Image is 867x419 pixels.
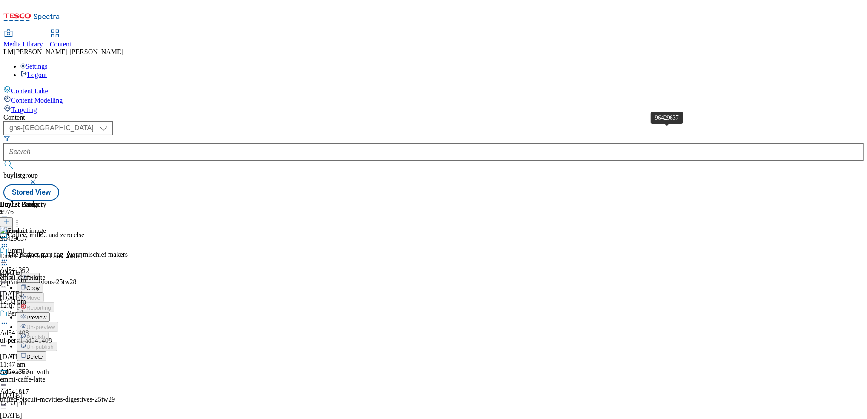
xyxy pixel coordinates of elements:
[17,322,58,332] button: Un-preview
[3,114,864,121] div: Content
[17,312,50,322] button: Preview
[11,106,37,113] span: Targeting
[26,314,46,321] span: Preview
[3,143,864,161] input: Search
[17,302,54,312] button: Reporting
[3,48,14,55] span: LM
[26,353,43,360] span: Delete
[20,71,47,78] a: Logout
[50,30,72,48] a: Content
[26,324,55,330] span: Un-preview
[3,104,864,114] a: Targeting
[11,97,63,104] span: Content Modelling
[20,63,48,70] a: Settings
[26,304,51,311] span: Reporting
[3,172,38,179] span: buylistgroup
[3,86,864,95] a: Content Lake
[14,48,123,55] span: [PERSON_NAME] [PERSON_NAME]
[17,332,49,342] button: Publish
[17,351,46,361] button: Delete
[3,40,43,48] span: Media Library
[26,344,54,350] span: Un-publish
[26,334,45,340] span: Publish
[17,342,57,351] button: Un-publish
[3,30,43,48] a: Media Library
[3,184,59,201] button: Stored View
[3,135,10,142] svg: Search Filters
[11,87,48,95] span: Content Lake
[50,40,72,48] span: Content
[3,95,864,104] a: Content Modelling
